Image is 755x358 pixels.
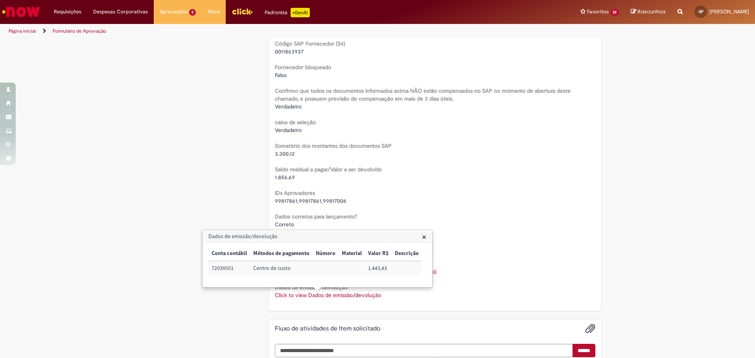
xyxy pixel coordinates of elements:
[275,127,302,134] span: Verdadeiro
[275,213,357,220] b: Dados corretos para lançamento?
[637,8,666,15] span: Rascunhos
[275,166,382,173] b: Saldo residual a pagar/Valor a ser devolvido
[275,189,315,196] b: IDs Aprovadores
[208,261,250,275] td: Conta contábil: 72039501
[54,8,81,16] span: Requisições
[275,40,345,47] b: Código SAP Fornecedor (S4)
[275,64,331,71] b: Fornecedor bloqueado
[313,246,339,261] th: Número
[9,28,36,34] a: Página inicial
[275,72,287,79] span: Falso
[631,8,666,16] a: Rascunhos
[53,28,106,34] a: Formulário de Aprovação
[203,230,432,243] h3: Dados de emissão/devolução
[6,24,497,39] ul: Trilhas de página
[313,261,339,275] td: Número:
[275,344,573,357] textarea: Digite sua mensagem aqui...
[275,292,381,299] a: Click to view Dados de emissão/devolução
[208,246,250,261] th: Conta contábil
[365,261,392,275] td: Valor R$: 1.443,43
[189,9,196,16] span: 2
[250,261,313,275] td: Métodos de pagamento: Centro de custo
[422,231,426,242] span: ×
[1,4,41,20] img: ServiceNow
[275,103,302,110] span: Verdadeiro
[265,8,310,17] div: Padroniza
[275,174,295,181] span: 1.856,69
[365,246,392,261] th: Valor R$
[585,323,595,334] button: Adicionar anexos
[208,8,220,16] span: More
[275,197,346,204] span: 99817861;99817861;99817006
[275,87,571,102] b: Confirmo que todos os documentos informados acima NÃO estão compensados no SAP no momento de aber...
[275,142,392,149] b: Somatório dos montantes dos documentos SAP
[93,8,148,16] span: Despesas Corporativas
[275,325,380,332] h2: Fluxo de atividades de Item solicitado Histórico de tíquete
[709,8,749,15] span: [PERSON_NAME]
[202,229,433,288] div: Dados de emissão/devolução
[250,246,313,261] th: Métodos de pagamento
[275,48,304,55] span: 0011863937
[392,261,422,275] td: Descrição:
[291,8,310,17] p: +GenAi
[698,9,703,14] span: GP
[587,8,609,16] span: Favoritos
[610,9,619,16] span: 22
[275,119,316,126] b: caixa de seleção
[160,8,188,16] span: Aprovações
[275,150,295,157] span: 3.300,12
[275,221,294,228] span: Correto
[422,233,426,241] button: Close
[232,6,253,17] img: click_logo_yellow_360x200.png
[339,246,365,261] th: Material
[339,261,365,275] td: Material:
[392,246,422,261] th: Descrição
